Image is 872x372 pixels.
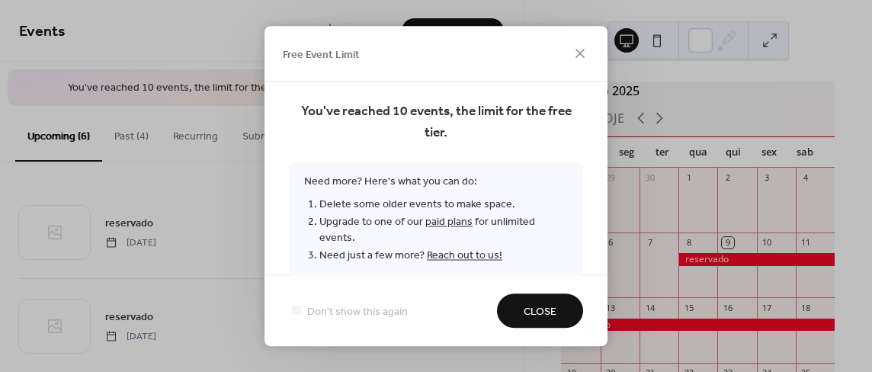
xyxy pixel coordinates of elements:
[427,245,502,266] a: Reach out to us!
[319,213,568,247] li: Upgrade to one of our for unlimited events.
[307,303,408,319] span: Don't show this again
[524,303,556,319] span: Close
[319,196,568,213] li: Delete some older events to make space.
[289,101,583,144] span: You've reached 10 events, the limit for the free tier.
[289,162,583,276] span: Need more? Here's what you can do:
[283,46,360,63] span: Free Event Limit
[497,293,583,328] button: Close
[425,212,473,232] a: paid plans
[319,247,568,265] li: Need just a few more?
